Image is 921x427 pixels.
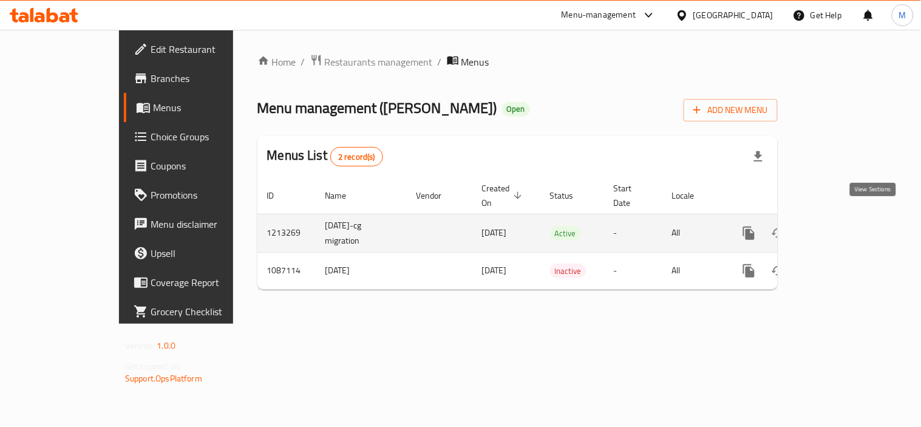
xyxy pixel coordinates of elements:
[151,217,263,231] span: Menu disclaimer
[151,246,263,261] span: Upsell
[325,188,362,203] span: Name
[562,8,636,22] div: Menu-management
[662,214,725,252] td: All
[693,103,768,118] span: Add New Menu
[482,181,526,210] span: Created On
[151,42,263,56] span: Edit Restaurant
[614,181,648,210] span: Start Date
[257,214,316,252] td: 1213269
[257,94,497,121] span: Menu management ( [PERSON_NAME] )
[502,102,530,117] div: Open
[684,99,778,121] button: Add New Menu
[267,146,383,166] h2: Menus List
[502,104,530,114] span: Open
[735,256,764,285] button: more
[124,151,273,180] a: Coupons
[151,159,263,173] span: Coupons
[725,177,861,214] th: Actions
[604,214,662,252] td: -
[257,54,778,70] nav: breadcrumb
[316,252,407,289] td: [DATE]
[438,55,442,69] li: /
[744,142,773,171] div: Export file
[662,252,725,289] td: All
[899,9,906,22] span: M
[550,188,590,203] span: Status
[604,252,662,289] td: -
[124,35,273,64] a: Edit Restaurant
[151,129,263,144] span: Choice Groups
[764,256,793,285] button: Change Status
[416,188,458,203] span: Vendor
[764,219,793,248] button: Change Status
[125,358,181,374] span: Get support on:
[124,93,273,122] a: Menus
[124,297,273,326] a: Grocery Checklist
[693,9,773,22] div: [GEOGRAPHIC_DATA]
[125,371,202,386] a: Support.OpsPlatform
[151,71,263,86] span: Branches
[267,188,290,203] span: ID
[461,55,489,69] span: Menus
[672,188,710,203] span: Locale
[124,239,273,268] a: Upsell
[550,227,581,241] span: Active
[124,64,273,93] a: Branches
[153,100,263,115] span: Menus
[125,338,155,354] span: Version:
[482,225,507,241] span: [DATE]
[124,210,273,239] a: Menu disclaimer
[151,275,263,290] span: Coverage Report
[124,268,273,297] a: Coverage Report
[151,304,263,319] span: Grocery Checklist
[257,177,861,290] table: enhanced table
[310,54,433,70] a: Restaurants management
[301,55,305,69] li: /
[550,264,586,278] span: Inactive
[325,55,433,69] span: Restaurants management
[257,55,296,69] a: Home
[124,180,273,210] a: Promotions
[331,151,382,163] span: 2 record(s)
[257,252,316,289] td: 1087114
[550,226,581,241] div: Active
[151,188,263,202] span: Promotions
[330,147,383,166] div: Total records count
[157,338,175,354] span: 1.0.0
[124,122,273,151] a: Choice Groups
[316,214,407,252] td: [DATE]-cg migration
[735,219,764,248] button: more
[482,262,507,278] span: [DATE]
